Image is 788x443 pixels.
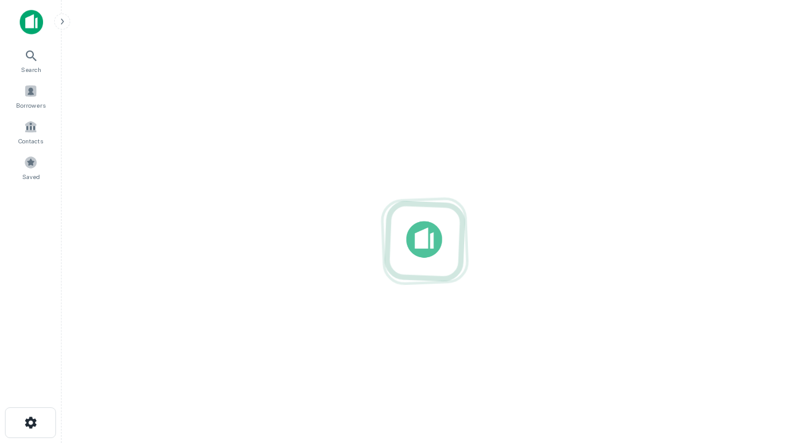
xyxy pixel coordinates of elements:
[4,44,58,77] a: Search
[18,136,43,146] span: Contacts
[726,345,788,404] iframe: Chat Widget
[4,151,58,184] a: Saved
[21,65,41,74] span: Search
[22,172,40,182] span: Saved
[4,79,58,113] a: Borrowers
[16,100,46,110] span: Borrowers
[4,115,58,148] a: Contacts
[20,10,43,34] img: capitalize-icon.png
